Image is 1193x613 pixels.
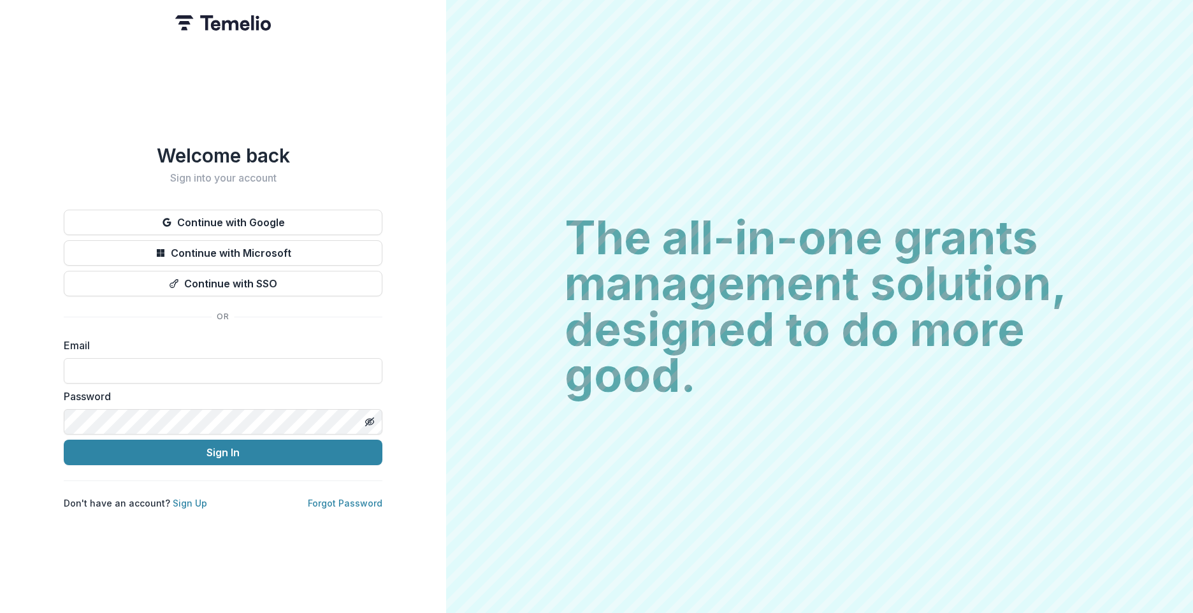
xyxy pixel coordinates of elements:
button: Sign In [64,440,382,465]
label: Password [64,389,375,404]
h2: Sign into your account [64,172,382,184]
label: Email [64,338,375,353]
a: Forgot Password [308,498,382,508]
button: Continue with SSO [64,271,382,296]
button: Continue with Google [64,210,382,235]
img: Temelio [175,15,271,31]
button: Continue with Microsoft [64,240,382,266]
a: Sign Up [173,498,207,508]
h1: Welcome back [64,144,382,167]
p: Don't have an account? [64,496,207,510]
button: Toggle password visibility [359,412,380,432]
